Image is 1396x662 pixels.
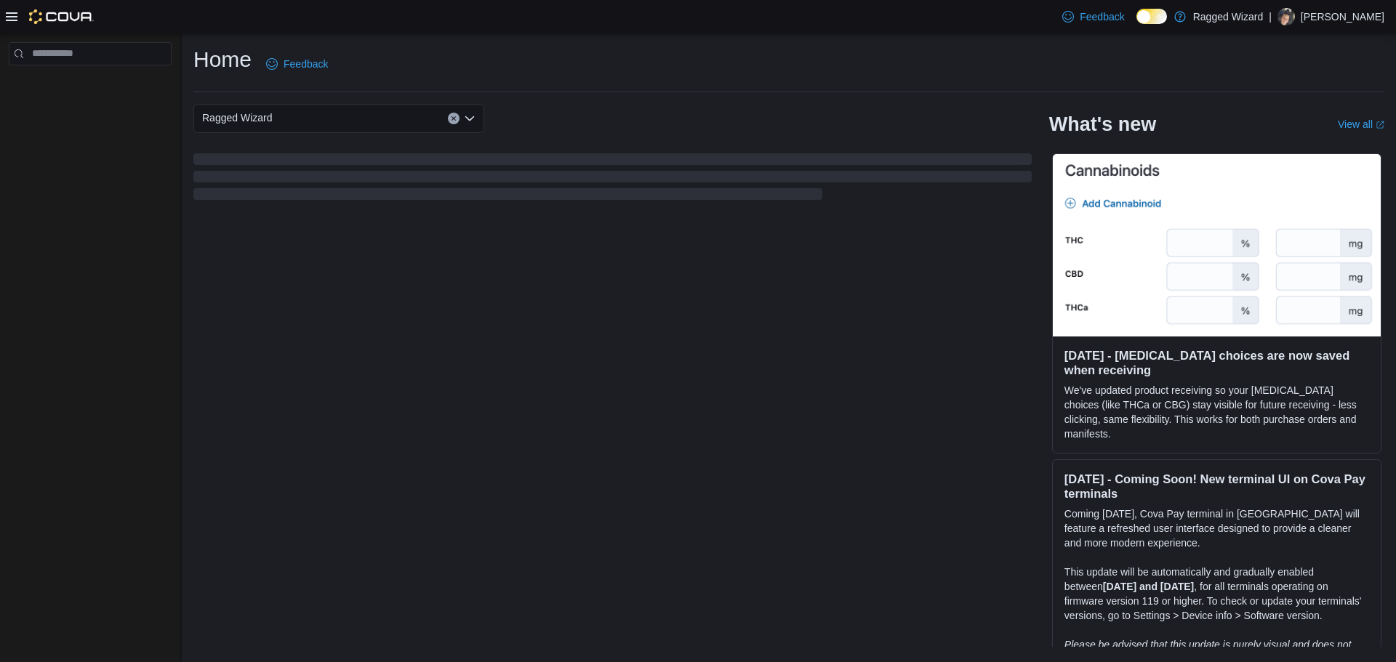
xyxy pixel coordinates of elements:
span: Feedback [284,57,328,71]
nav: Complex example [9,68,172,103]
span: Loading [193,156,1032,203]
h3: [DATE] - [MEDICAL_DATA] choices are now saved when receiving [1064,348,1369,377]
span: Ragged Wizard [202,109,273,126]
svg: External link [1376,121,1384,129]
p: [PERSON_NAME] [1301,8,1384,25]
a: Feedback [1056,2,1130,31]
input: Dark Mode [1136,9,1167,24]
p: Ragged Wizard [1193,8,1264,25]
div: Jessica Jones [1277,8,1295,25]
h2: What's new [1049,113,1156,136]
button: Clear input [448,113,460,124]
p: We've updated product receiving so your [MEDICAL_DATA] choices (like THCa or CBG) stay visible fo... [1064,383,1369,441]
h1: Home [193,45,252,74]
p: Coming [DATE], Cova Pay terminal in [GEOGRAPHIC_DATA] will feature a refreshed user interface des... [1064,506,1369,550]
a: Feedback [260,49,334,78]
span: Feedback [1080,9,1124,24]
h3: [DATE] - Coming Soon! New terminal UI on Cova Pay terminals [1064,472,1369,501]
strong: [DATE] and [DATE] [1103,581,1194,592]
p: This update will be automatically and gradually enabled between , for all terminals operating on ... [1064,565,1369,623]
img: Cova [29,9,94,24]
button: Open list of options [464,113,476,124]
a: View allExternal link [1338,118,1384,130]
p: | [1269,8,1272,25]
span: Dark Mode [1136,24,1137,25]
